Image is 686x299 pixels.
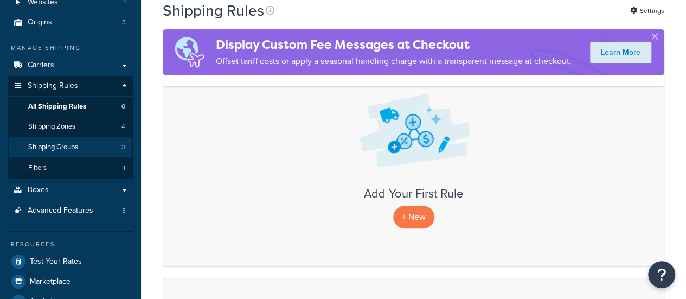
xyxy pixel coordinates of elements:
span: Origins [28,18,52,27]
button: Open Resource Center [648,261,675,288]
li: Shipping Groups [8,137,133,157]
span: Shipping Zones [28,122,75,131]
span: All Shipping Rules [28,102,86,111]
a: Advanced Features 3 [8,201,133,221]
span: Filters [28,163,47,173]
li: Shipping Rules [8,76,133,179]
span: 3 [121,143,125,152]
a: Shipping Rules [8,76,133,96]
a: Origins 3 [8,12,133,33]
span: 3 [122,18,126,27]
a: Settings [630,3,664,18]
a: Shipping Zones 4 [8,117,133,137]
span: Test Your Rates [30,257,82,266]
li: Shipping Zones [8,117,133,137]
h4: Display Custom Fee Messages at Checkout [216,36,572,54]
li: Advanced Features [8,201,133,221]
li: Filters [8,158,133,178]
a: Filters 1 [8,158,133,178]
span: Advanced Features [28,206,93,215]
a: Marketplace [8,272,133,291]
a: All Shipping Rules 0 [8,97,133,117]
li: All Shipping Rules [8,97,133,117]
p: + New [393,206,434,228]
span: Shipping Rules [28,81,78,91]
span: 4 [121,122,125,131]
span: Boxes [28,186,49,195]
span: Shipping Groups [28,143,78,152]
img: duties-banner-06bc72dcb5fe05cb3f9472aba00be2ae8eb53ab6f0d8bb03d382ba314ac3c341.png [163,29,216,75]
li: Origins [8,12,133,33]
div: Manage Shipping [8,43,133,53]
span: Carriers [28,61,54,70]
a: Boxes [8,180,133,200]
span: 1 [123,163,125,173]
h3: Add Your First Rule [174,187,653,200]
a: Shipping Groups 3 [8,137,133,157]
span: Marketplace [30,277,70,287]
span: 0 [121,102,125,111]
a: Carriers [8,55,133,75]
span: 3 [122,206,126,215]
a: Test Your Rates [8,252,133,271]
div: Resources [8,240,133,249]
p: Offset tariff costs or apply a seasonal handling charge with a transparent message at checkout. [216,54,572,69]
a: Learn More [590,42,651,63]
